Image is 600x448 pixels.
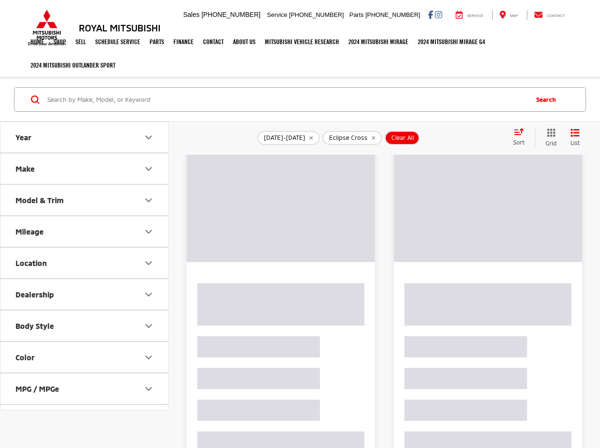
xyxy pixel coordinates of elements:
[0,248,169,278] button: LocationLocation
[202,11,261,18] span: [PHONE_NUMBER]
[143,351,154,363] div: Color
[510,14,518,18] span: Map
[79,23,161,33] h3: Royal Mitsubishi
[260,30,344,53] a: Mitsubishi Vehicle Research
[15,384,59,393] div: MPG / MPGe
[563,128,587,147] button: List View
[0,185,169,215] button: Model & TrimModel & Trim
[329,134,367,142] span: Eclipse Cross
[492,10,525,20] a: Map
[145,30,169,53] a: Parts: Opens in a new tab
[15,321,54,330] div: Body Style
[435,11,442,18] a: Instagram: Click to visit our Instagram page
[15,133,31,142] div: Year
[143,383,154,394] div: MPG / MPGe
[570,139,580,147] span: List
[344,30,413,53] a: 2024 Mitsubishi Mirage
[26,9,68,46] img: Mitsubishi
[143,163,154,174] div: Make
[547,14,565,18] span: Contact
[0,311,169,341] button: Body StyleBody Style
[0,216,169,247] button: MileageMileage
[15,290,54,299] div: Dealership
[428,11,433,18] a: Facebook: Click to visit our Facebook page
[198,30,228,53] a: Contact
[0,122,169,152] button: YearYear
[143,257,154,268] div: Location
[546,139,556,147] span: Grid
[15,227,44,236] div: Mileage
[49,30,71,53] a: Shop
[169,30,198,53] a: Finance
[513,139,525,145] span: Sort
[289,11,344,18] span: [PHONE_NUMBER]
[228,30,260,53] a: About Us
[183,11,200,18] span: Sales
[365,11,420,18] span: [PHONE_NUMBER]
[15,353,35,362] div: Color
[467,14,483,18] span: Service
[0,405,169,435] button: Cylinder
[15,164,35,173] div: Make
[143,320,154,331] div: Body Style
[267,11,287,18] span: Service
[449,10,490,20] a: Service
[90,30,145,53] a: Schedule Service: Opens in a new tab
[391,134,414,142] span: Clear All
[527,88,570,111] button: Search
[26,30,49,53] a: Home
[0,373,169,404] button: MPG / MPGeMPG / MPGe
[509,128,535,147] button: Select sort value
[257,131,320,145] button: remove 2024-2024
[0,153,169,184] button: MakeMake
[535,128,563,147] button: Grid View
[413,30,490,53] a: 2024 Mitsubishi Mirage G4
[143,131,154,143] div: Year
[322,131,382,145] button: remove Eclipse%20Cross
[0,342,169,372] button: ColorColor
[15,196,64,205] div: Model & Trim
[0,279,169,310] button: DealershipDealership
[349,11,363,18] span: Parts
[26,53,120,77] a: 2024 Mitsubishi Outlander SPORT
[15,258,47,267] div: Location
[143,194,154,205] div: Model & Trim
[143,289,154,300] div: Dealership
[143,226,154,237] div: Mileage
[385,131,420,145] button: Clear All
[527,10,572,20] a: Contact
[46,88,527,111] input: Search by Make, Model, or Keyword
[71,30,90,53] a: Sell
[264,134,305,142] span: [DATE]-[DATE]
